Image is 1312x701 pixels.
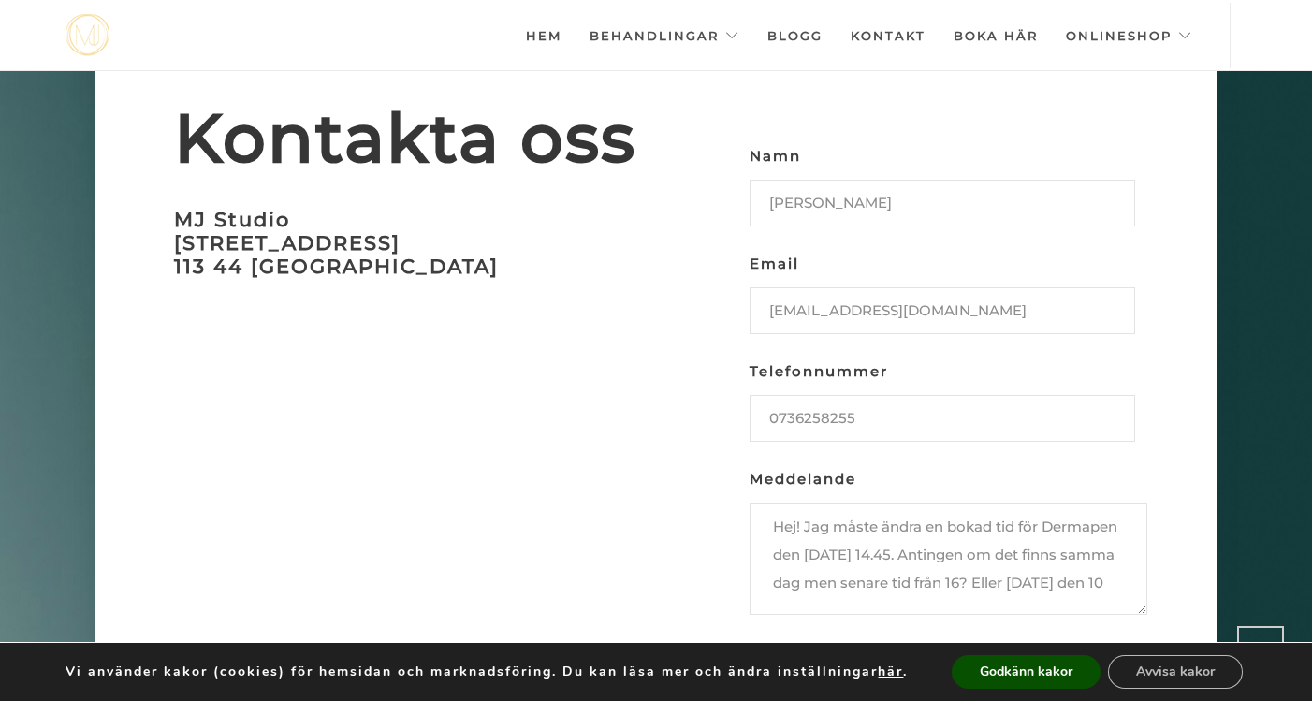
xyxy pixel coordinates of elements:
p: Vi använder kakor (cookies) för hemsidan och marknadsföring. Du kan läsa mer och ändra inställnin... [66,664,908,680]
button: här [878,664,903,680]
input: Telefonnummer [750,395,1135,442]
span: Kontakta oss [174,105,656,170]
button: Godkänn kakor [952,655,1101,689]
label: Email [750,250,1135,353]
input: Email [750,287,1135,334]
h3: MJ Studio [STREET_ADDRESS] 113 44 [GEOGRAPHIC_DATA] [174,208,656,278]
a: Kontakt [851,3,926,68]
textarea: Meddelande [750,503,1147,615]
label: Telefonnummer [750,358,1135,460]
label: Meddelande [750,465,1147,634]
a: Onlineshop [1066,3,1192,68]
a: Behandlingar [590,3,739,68]
form: Kontaktformulär [750,142,1232,694]
img: mjstudio [66,14,109,56]
a: Boka här [954,3,1038,68]
label: Namn [750,142,1135,245]
input: Namn [750,180,1135,226]
a: Hem [526,3,561,68]
a: mjstudio mjstudio mjstudio [66,14,109,56]
button: Avvisa kakor [1108,655,1243,689]
a: Blogg [767,3,823,68]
